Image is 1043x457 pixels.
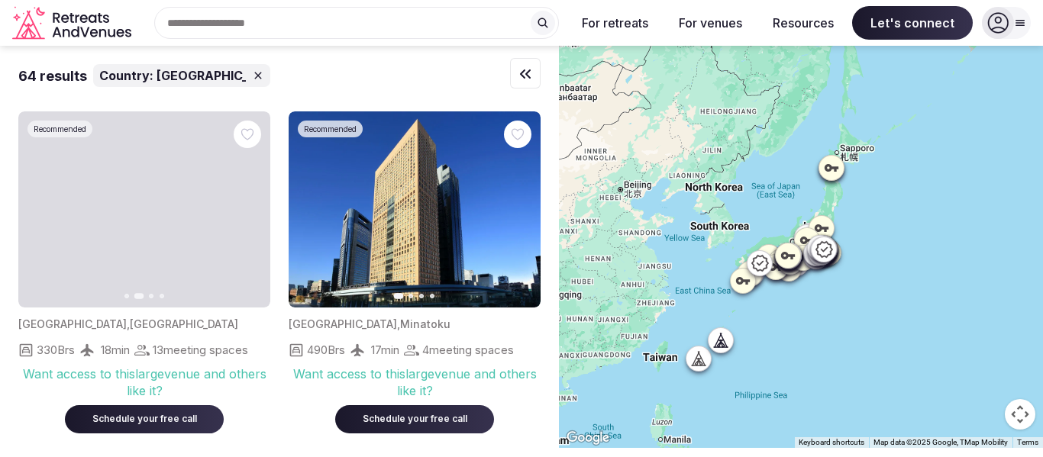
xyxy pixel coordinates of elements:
span: 490 Brs [307,342,345,358]
a: Visit the homepage [12,6,134,40]
button: Go to slide 3 [419,294,424,298]
button: Keyboard shortcuts [799,437,864,448]
span: , [397,317,400,330]
div: Want access to this large venue and others like it? [289,365,541,400]
span: 4 meeting spaces [422,342,514,358]
div: Want access to this large venue and others like it? [18,365,270,400]
a: Terms (opens in new tab) [1017,438,1038,446]
img: Google [563,428,613,448]
span: Map data ©2025 Google, TMap Mobility [873,438,1008,446]
div: 64 results [18,66,87,85]
div: Recommended [27,121,92,137]
span: Let's connect [852,6,973,40]
span: 330 Brs [37,342,75,358]
span: Recommended [34,124,86,134]
div: Recommended [298,121,363,137]
a: Schedule your free call [335,410,494,425]
a: Schedule your free call [65,410,224,425]
span: Minatoku [400,317,450,330]
svg: Retreats and Venues company logo [12,6,134,40]
button: Resources [760,6,846,40]
button: Go to slide 3 [149,294,153,298]
button: Go to slide 4 [430,294,434,298]
span: [GEOGRAPHIC_DATA] [289,317,397,330]
img: Featured image for venue [289,111,541,307]
div: Schedule your free call [83,413,205,426]
span: [GEOGRAPHIC_DATA] [18,317,127,330]
span: Country: [99,67,153,84]
div: Schedule your free call [354,413,476,426]
span: 13 meeting spaces [153,342,248,358]
button: For retreats [570,6,660,40]
button: Go to slide 2 [408,294,413,298]
span: , [127,317,130,330]
span: [GEOGRAPHIC_DATA] [130,317,238,330]
button: For venues [667,6,754,40]
span: [GEOGRAPHIC_DATA] [157,67,288,84]
span: Recommended [304,124,357,134]
button: Go to slide 1 [394,293,404,299]
a: Open this area in Google Maps (opens a new window) [563,428,613,448]
span: 17 min [371,342,399,358]
button: Map camera controls [1005,399,1035,430]
button: Go to slide 2 [134,293,144,299]
button: Go to slide 4 [160,294,164,298]
span: 18 min [101,342,130,358]
button: Go to slide 1 [124,294,129,298]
